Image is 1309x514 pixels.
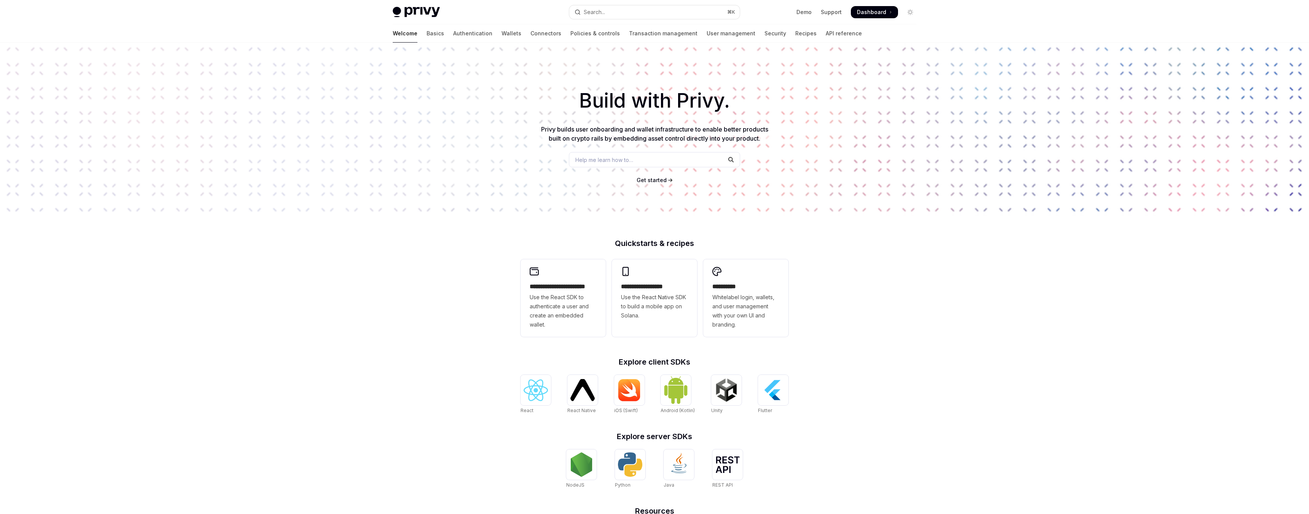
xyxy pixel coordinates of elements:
a: Authentication [453,24,492,43]
a: Basics [427,24,444,43]
a: REST APIREST API [712,449,743,489]
span: Whitelabel login, wallets, and user management with your own UI and branding. [712,293,779,329]
img: iOS (Swift) [617,379,642,401]
a: Support [821,8,842,16]
div: Search... [584,8,605,17]
a: iOS (Swift)iOS (Swift) [614,375,645,414]
img: React Native [570,379,595,401]
a: Android (Kotlin)Android (Kotlin) [661,375,695,414]
a: JavaJava [664,449,694,489]
a: FlutterFlutter [758,375,788,414]
a: Connectors [530,24,561,43]
span: NodeJS [566,482,584,488]
button: Open search [569,5,740,19]
a: User management [707,24,755,43]
span: Help me learn how to… [575,156,633,164]
img: Python [618,452,642,477]
span: Use the React SDK to authenticate a user and create an embedded wallet. [530,293,597,329]
span: React Native [567,408,596,413]
a: Wallets [502,24,521,43]
img: Java [667,452,691,477]
span: Privy builds user onboarding and wallet infrastructure to enable better products built on crypto ... [541,125,768,142]
a: NodeJSNodeJS [566,449,597,489]
a: PythonPython [615,449,645,489]
h1: Build with Privy. [12,86,1297,116]
span: Unity [711,408,723,413]
a: Dashboard [851,6,898,18]
img: REST API [715,456,740,473]
a: **** *****Whitelabel login, wallets, and user management with your own UI and branding. [703,259,788,337]
span: Python [615,482,631,488]
a: API reference [826,24,862,43]
img: light logo [393,7,440,17]
h2: Quickstarts & recipes [521,240,788,247]
span: Java [664,482,674,488]
img: NodeJS [569,452,594,477]
h2: Explore client SDKs [521,358,788,366]
a: **** **** **** ***Use the React Native SDK to build a mobile app on Solana. [612,259,697,337]
span: Android (Kotlin) [661,408,695,413]
img: Unity [714,378,739,402]
h2: Explore server SDKs [521,433,788,440]
a: Recipes [795,24,817,43]
span: React [521,408,533,413]
a: Transaction management [629,24,697,43]
a: ReactReact [521,375,551,414]
span: Flutter [758,408,772,413]
img: React [524,379,548,401]
button: Toggle dark mode [904,6,916,18]
span: Use the React Native SDK to build a mobile app on Solana. [621,293,688,320]
a: UnityUnity [711,375,742,414]
a: Welcome [393,24,417,43]
a: Demo [796,8,812,16]
a: React NativeReact Native [567,375,598,414]
img: Flutter [761,378,785,402]
span: iOS (Swift) [614,408,638,413]
span: Get started [637,177,667,183]
a: Get started [637,176,667,184]
span: Dashboard [857,8,886,16]
span: ⌘ K [727,9,735,15]
a: Policies & controls [570,24,620,43]
a: Security [764,24,786,43]
img: Android (Kotlin) [664,376,688,404]
span: REST API [712,482,733,488]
